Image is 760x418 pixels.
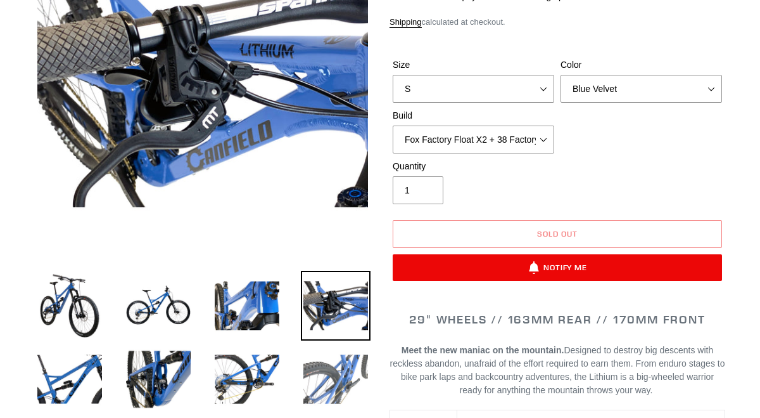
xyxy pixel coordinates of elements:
[393,58,554,72] label: Size
[560,58,722,72] label: Color
[212,271,282,341] img: Load image into Gallery viewer, LITHIUM - Complete Bike
[123,344,193,414] img: Load image into Gallery viewer, LITHIUM - Complete Bike
[301,271,370,341] img: Load image into Gallery viewer, LITHIUM - Complete Bike
[389,17,422,28] a: Shipping
[393,254,722,281] button: Notify Me
[402,345,564,355] b: Meet the new maniac on the mountain.
[650,385,653,395] span: .
[123,271,193,341] img: Load image into Gallery viewer, LITHIUM - Complete Bike
[390,345,725,395] span: Designed to destroy big descents with reckless abandon, unafraid of the effort required to earn t...
[409,312,705,327] span: 29" WHEELS // 163mm REAR // 170mm FRONT
[537,229,578,238] span: Sold out
[35,271,104,341] img: Load image into Gallery viewer, LITHIUM - Complete Bike
[393,220,722,248] button: Sold out
[393,160,554,173] label: Quantity
[393,109,554,122] label: Build
[401,358,725,395] span: From enduro stages to bike park laps and backcountry adventures, the Lithium is a big-wheeled war...
[389,16,725,29] div: calculated at checkout.
[212,344,282,414] img: Load image into Gallery viewer, LITHIUM - Complete Bike
[35,344,104,414] img: Load image into Gallery viewer, LITHIUM - Complete Bike
[301,344,370,414] img: Load image into Gallery viewer, LITHIUM - Complete Bike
